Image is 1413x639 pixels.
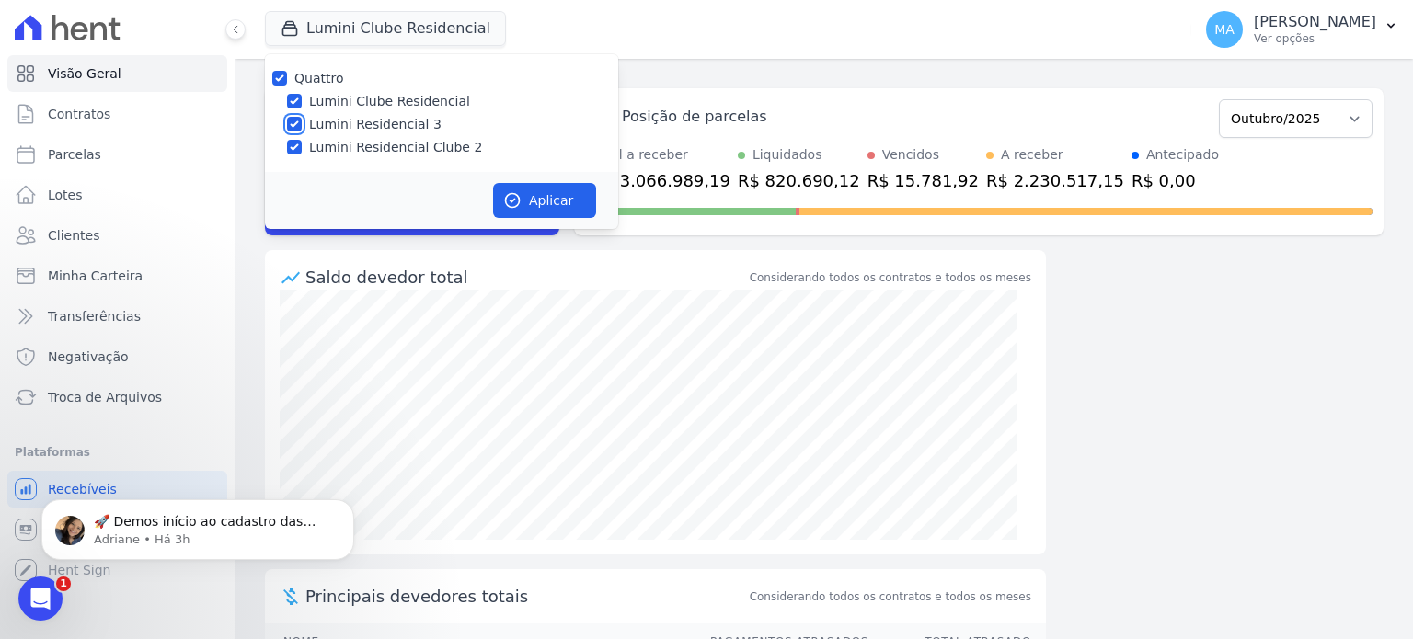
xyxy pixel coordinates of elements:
[80,71,317,87] p: Message from Adriane, sent Há 3h
[493,183,596,218] button: Aplicar
[622,106,767,128] div: Posição de parcelas
[882,145,939,165] div: Vencidos
[7,96,227,132] a: Contratos
[750,588,1031,605] span: Considerando todos os contratos e todos os meses
[309,92,470,111] label: Lumini Clube Residencial
[80,53,314,434] span: 🚀 Demos início ao cadastro das Contas Digitais Arke! Iniciamos a abertura para clientes do modelo...
[48,64,121,83] span: Visão Geral
[592,145,730,165] div: Total a receber
[7,257,227,294] a: Minha Carteira
[7,471,227,508] a: Recebíveis
[1254,13,1376,31] p: [PERSON_NAME]
[48,226,99,245] span: Clientes
[48,348,129,366] span: Negativação
[15,441,220,463] div: Plataformas
[7,55,227,92] a: Visão Geral
[867,168,979,193] div: R$ 15.781,92
[305,584,746,609] span: Principais devedores totais
[14,461,382,589] iframe: Intercom notifications mensagem
[265,11,506,46] button: Lumini Clube Residencial
[309,138,482,157] label: Lumini Residencial Clube 2
[1132,168,1219,193] div: R$ 0,00
[1001,145,1063,165] div: A receber
[48,145,101,164] span: Parcelas
[294,71,343,86] label: Quattro
[305,265,746,290] div: Saldo devedor total
[1254,31,1376,46] p: Ver opções
[7,379,227,416] a: Troca de Arquivos
[7,338,227,375] a: Negativação
[750,269,1031,286] div: Considerando todos os contratos e todos os meses
[7,177,227,213] a: Lotes
[986,168,1124,193] div: R$ 2.230.517,15
[7,298,227,335] a: Transferências
[56,576,71,591] span: 1
[7,511,227,548] a: Conta Hent
[48,105,110,123] span: Contratos
[1146,145,1219,165] div: Antecipado
[1191,4,1413,55] button: MA [PERSON_NAME] Ver opções
[309,115,442,134] label: Lumini Residencial 3
[18,576,63,621] iframe: Intercom live chat
[592,168,730,193] div: R$ 3.066.989,19
[48,307,141,325] span: Transferências
[752,145,822,165] div: Liquidados
[1214,23,1235,36] span: MA
[738,168,860,193] div: R$ 820.690,12
[48,186,83,204] span: Lotes
[48,267,143,285] span: Minha Carteira
[7,217,227,254] a: Clientes
[7,136,227,173] a: Parcelas
[48,388,162,406] span: Troca de Arquivos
